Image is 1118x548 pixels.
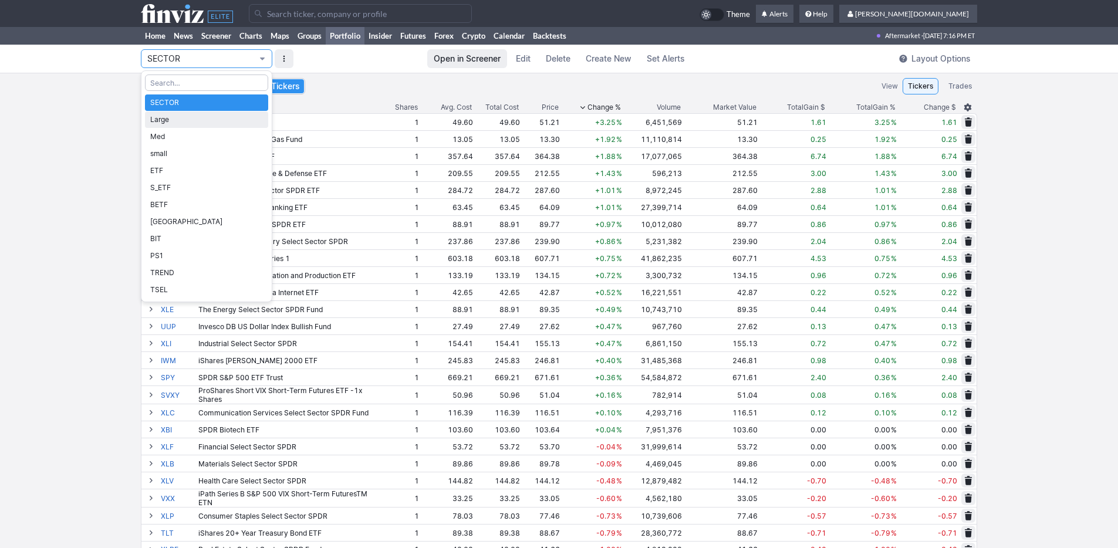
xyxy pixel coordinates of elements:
span: TREND [150,267,263,279]
span: Med [150,131,263,143]
span: PS1 [150,250,263,262]
input: Search… [145,75,268,91]
span: ETF [150,165,263,177]
span: TSEL [150,284,263,296]
span: small [150,148,263,160]
span: BIT [150,233,263,245]
span: S_ETF [150,182,263,194]
span: BETF [150,199,263,211]
span: SECTOR [150,97,263,109]
span: [GEOGRAPHIC_DATA] [150,216,263,228]
span: Large [150,114,263,126]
